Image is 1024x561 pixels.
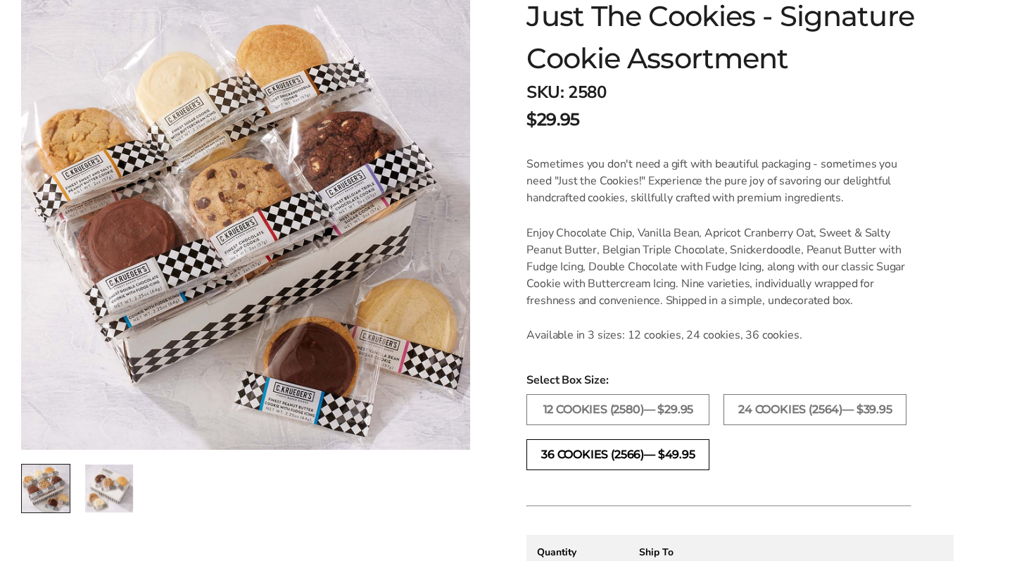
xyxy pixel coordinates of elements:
label: 36 COOKIES (2566)— $49.95 [526,439,709,470]
p: Sometimes you don't need a gift with beautiful packaging - sometimes you need "Just the Cookies!"... [526,156,911,206]
iframe: Sign Up via Text for Offers [11,508,146,550]
p: Enjoy Chocolate Chip, Vanilla Bean, Apricot Cranberry Oat, Sweet & Salty Peanut Butter, Belgian T... [526,225,911,309]
img: Just The Cookies - Signature Cookie Assortment [85,464,133,512]
div: Quantity [537,546,621,559]
span: Select Box Size: [526,372,954,389]
a: 1 / 2 [21,463,70,512]
span: $29.95 [526,107,579,132]
div: Ship To [639,546,754,559]
label: 24 COOKIES (2564)— $39.95 [723,394,906,425]
p: Available in 3 sizes: 12 cookies, 24 cookies, 36 cookies. [526,327,911,343]
a: 2 / 2 [84,463,134,512]
img: Just The Cookies - Signature Cookie Assortment [22,464,70,512]
label: 12 COOKIES (2580)— $29.95 [526,394,709,425]
span: 2580 [568,81,606,103]
strong: SKU: [526,81,564,103]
